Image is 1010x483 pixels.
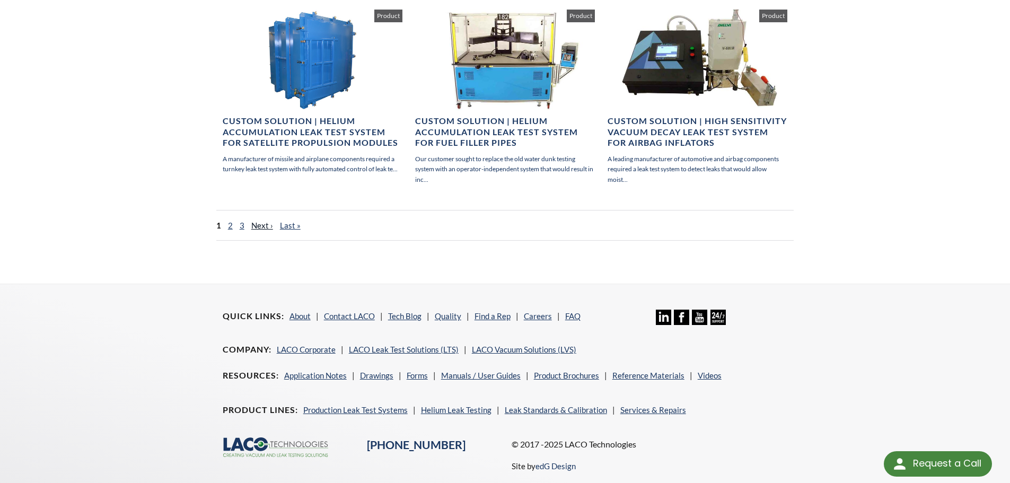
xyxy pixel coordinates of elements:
[251,221,273,230] a: Next ›
[415,154,595,185] p: Our customer sought to replace the old water dunk testing system with an operator-independent sys...
[612,371,684,380] a: Reference Materials
[228,221,233,230] a: 2
[608,10,787,185] a: Custom Solution | High Sensitivity Vacuum Decay Leak Test System for Airbag Inflators A leading m...
[388,311,421,321] a: Tech Blog
[415,116,595,148] h4: Custom Solution | Helium Accumulation Leak Test System for Fuel Filler Pipes
[524,311,552,321] a: Careers
[608,154,787,185] p: A leading manufacturer of automotive and airbag components required a leak test system to detect ...
[223,116,402,148] h4: Custom Solution | Helium Accumulation Leak Test System for Satellite Propulsion Modules
[223,10,402,174] a: Custom Solution | Helium Accumulation Leak Test System for Satellite Propulsion Modules A manufac...
[349,345,459,354] a: LACO Leak Test Solutions (LTS)
[284,371,347,380] a: Application Notes
[223,311,284,322] h4: Quick Links
[512,437,788,451] p: © 2017 -2025 LACO Technologies
[415,10,595,185] a: Custom Solution | Helium Accumulation Leak Test System for Fuel Filler Pipes Our customer sought ...
[475,311,511,321] a: Find a Rep
[534,371,599,380] a: Product Brochures
[223,370,279,381] h4: Resources
[374,10,402,22] span: Product
[223,344,271,355] h4: Company
[535,461,576,471] a: edG Design
[303,405,408,415] a: Production Leak Test Systems
[407,371,428,380] a: Forms
[884,451,992,477] div: Request a Call
[472,345,576,354] a: LACO Vacuum Solutions (LVS)
[565,311,581,321] a: FAQ
[608,116,787,148] h4: Custom Solution | High Sensitivity Vacuum Decay Leak Test System for Airbag Inflators
[620,405,686,415] a: Services & Repairs
[710,310,726,325] img: 24/7 Support Icon
[698,371,722,380] a: Videos
[512,460,576,472] p: Site by
[216,210,794,241] nav: pager
[216,221,221,230] span: 1
[240,221,244,230] a: 3
[360,371,393,380] a: Drawings
[441,371,521,380] a: Manuals / User Guides
[435,311,461,321] a: Quality
[505,405,607,415] a: Leak Standards & Calibration
[280,221,301,230] a: Last »
[367,438,466,452] a: [PHONE_NUMBER]
[223,154,402,174] p: A manufacturer of missile and airplane components required a turnkey leak test system with fully ...
[289,311,311,321] a: About
[223,405,298,416] h4: Product Lines
[324,311,375,321] a: Contact LACO
[710,317,726,327] a: 24/7 Support
[567,10,595,22] span: Product
[421,405,491,415] a: Helium Leak Testing
[759,10,787,22] span: Product
[891,455,908,472] img: round button
[913,451,981,476] div: Request a Call
[277,345,336,354] a: LACO Corporate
